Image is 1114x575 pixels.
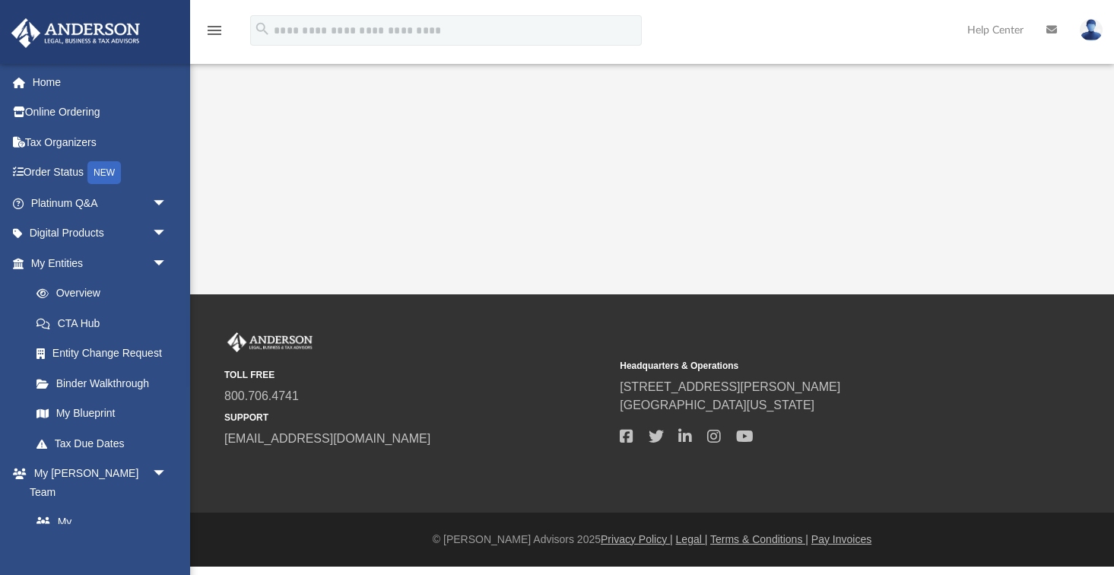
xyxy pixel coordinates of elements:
[152,188,182,219] span: arrow_drop_down
[620,399,814,411] a: [GEOGRAPHIC_DATA][US_STATE]
[224,432,430,445] a: [EMAIL_ADDRESS][DOMAIN_NAME]
[152,459,182,490] span: arrow_drop_down
[1080,19,1103,41] img: User Pic
[11,248,190,278] a: My Entitiesarrow_drop_down
[811,533,871,545] a: Pay Invoices
[21,338,190,369] a: Entity Change Request
[21,368,190,399] a: Binder Walkthrough
[205,29,224,40] a: menu
[224,389,299,402] a: 800.706.4741
[205,21,224,40] i: menu
[11,188,190,218] a: Platinum Q&Aarrow_drop_down
[7,18,144,48] img: Anderson Advisors Platinum Portal
[224,332,316,352] img: Anderson Advisors Platinum Portal
[620,380,840,393] a: [STREET_ADDRESS][PERSON_NAME]
[11,67,190,97] a: Home
[152,218,182,249] span: arrow_drop_down
[87,161,121,184] div: NEW
[224,411,609,424] small: SUPPORT
[21,399,182,429] a: My Blueprint
[710,533,808,545] a: Terms & Conditions |
[11,157,190,189] a: Order StatusNEW
[224,368,609,382] small: TOLL FREE
[620,359,1005,373] small: Headquarters & Operations
[676,533,708,545] a: Legal |
[21,507,175,575] a: My [PERSON_NAME] Team
[21,278,190,309] a: Overview
[11,218,190,249] a: Digital Productsarrow_drop_down
[254,21,271,37] i: search
[152,248,182,279] span: arrow_drop_down
[11,127,190,157] a: Tax Organizers
[11,97,190,128] a: Online Ordering
[601,533,673,545] a: Privacy Policy |
[21,308,190,338] a: CTA Hub
[190,532,1114,548] div: © [PERSON_NAME] Advisors 2025
[11,459,182,507] a: My [PERSON_NAME] Teamarrow_drop_down
[21,428,190,459] a: Tax Due Dates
